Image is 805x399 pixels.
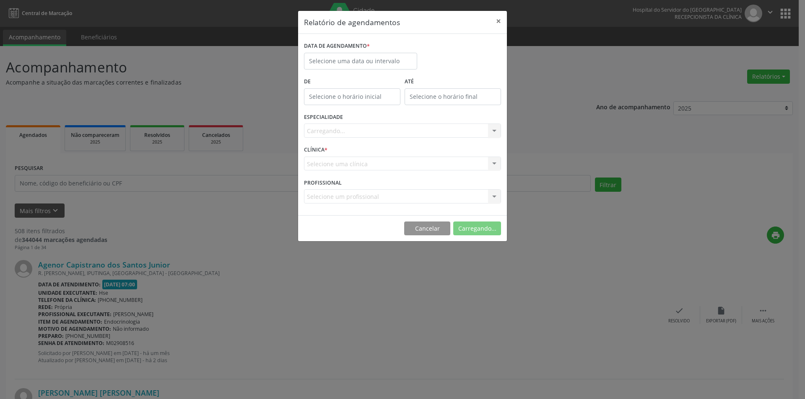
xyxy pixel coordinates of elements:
button: Carregando... [453,221,501,236]
button: Cancelar [404,221,450,236]
button: Close [490,11,507,31]
label: De [304,75,400,88]
label: CLÍNICA [304,144,327,157]
label: ATÉ [405,75,501,88]
label: PROFISSIONAL [304,176,342,189]
h5: Relatório de agendamentos [304,17,400,28]
input: Selecione o horário final [405,88,501,105]
label: ESPECIALIDADE [304,111,343,124]
input: Selecione o horário inicial [304,88,400,105]
label: DATA DE AGENDAMENTO [304,40,370,53]
input: Selecione uma data ou intervalo [304,53,417,70]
